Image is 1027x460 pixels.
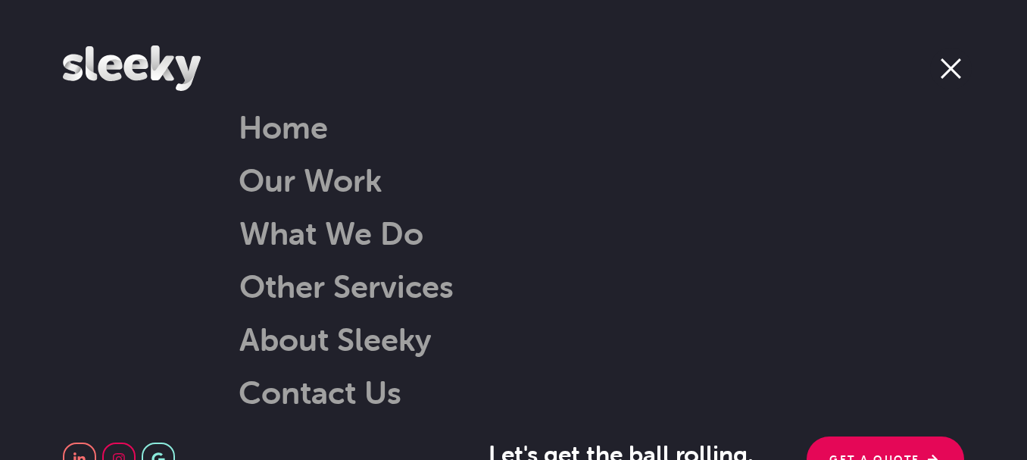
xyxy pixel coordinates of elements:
a: Other Services [201,267,454,305]
a: Contact Us [239,373,401,411]
a: About Sleeky [201,320,432,358]
a: What We Do [201,214,423,252]
img: Sleeky Web Design Newcastle [63,45,201,91]
a: Our Work [239,161,382,199]
a: Home [239,108,328,146]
